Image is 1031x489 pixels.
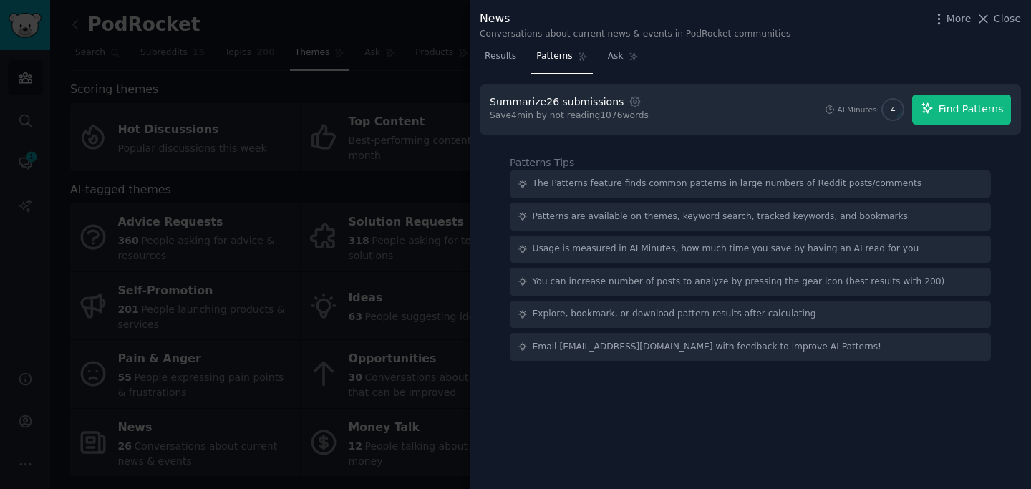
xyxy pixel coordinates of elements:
div: Explore, bookmark, or download pattern results after calculating [533,308,816,321]
span: Find Patterns [939,102,1004,117]
div: Summarize 26 submissions [490,95,624,110]
button: More [931,11,972,26]
div: AI Minutes: [837,105,879,115]
button: Find Patterns [912,95,1011,125]
div: Save 4 min by not reading 1076 words [490,110,649,122]
div: Email [EMAIL_ADDRESS][DOMAIN_NAME] with feedback to improve AI Patterns! [533,341,882,354]
div: News [480,10,790,28]
a: Patterns [531,45,592,74]
span: More [947,11,972,26]
span: Results [485,50,516,63]
span: Close [994,11,1021,26]
div: Usage is measured in AI Minutes, how much time you save by having an AI read for you [533,243,919,256]
label: Patterns Tips [510,157,574,168]
a: Results [480,45,521,74]
span: Patterns [536,50,572,63]
div: Conversations about current news & events in PodRocket communities [480,28,790,41]
button: Close [976,11,1021,26]
span: Ask [608,50,624,63]
span: 4 [891,105,896,115]
div: The Patterns feature finds common patterns in large numbers of Reddit posts/comments [533,178,922,190]
a: Ask [603,45,644,74]
div: You can increase number of posts to analyze by pressing the gear icon (best results with 200) [533,276,945,289]
div: Patterns are available on themes, keyword search, tracked keywords, and bookmarks [533,210,908,223]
